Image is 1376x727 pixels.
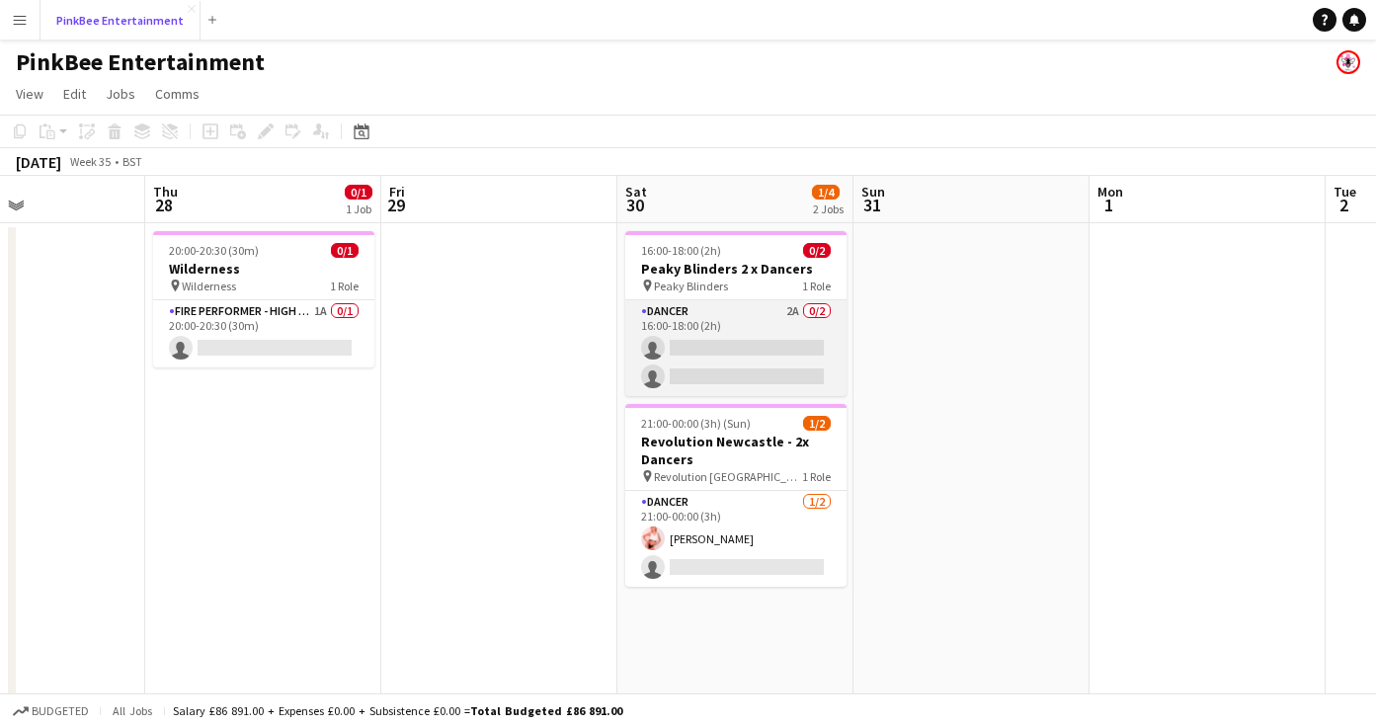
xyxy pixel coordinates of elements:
[10,700,92,722] button: Budgeted
[331,243,359,258] span: 0/1
[803,416,831,431] span: 1/2
[1094,194,1123,216] span: 1
[8,81,51,107] a: View
[98,81,143,107] a: Jobs
[147,81,207,107] a: Comms
[812,185,840,200] span: 1/4
[625,433,847,468] h3: Revolution Newcastle - 2x Dancers
[1334,183,1356,201] span: Tue
[1331,194,1356,216] span: 2
[65,154,115,169] span: Week 35
[155,85,200,103] span: Comms
[153,231,374,367] app-job-card: 20:00-20:30 (30m)0/1Wilderness Wilderness1 RoleFire Performer - High End1A0/120:00-20:30 (30m)
[625,404,847,587] app-job-card: 21:00-00:00 (3h) (Sun)1/2Revolution Newcastle - 2x Dancers Revolution [GEOGRAPHIC_DATA]1 RoleDanc...
[173,703,622,718] div: Salary £86 891.00 + Expenses £0.00 + Subsistence £0.00 =
[386,194,405,216] span: 29
[153,183,178,201] span: Thu
[16,85,43,103] span: View
[625,231,847,396] app-job-card: 16:00-18:00 (2h)0/2Peaky Blinders 2 x Dancers Peaky Blinders1 RoleDancer2A0/216:00-18:00 (2h)
[803,243,831,258] span: 0/2
[55,81,94,107] a: Edit
[470,703,622,718] span: Total Budgeted £86 891.00
[1336,50,1360,74] app-user-avatar: Pink Bee
[153,300,374,367] app-card-role: Fire Performer - High End1A0/120:00-20:30 (30m)
[389,183,405,201] span: Fri
[109,703,156,718] span: All jobs
[153,260,374,278] h3: Wilderness
[813,202,844,216] div: 2 Jobs
[345,185,372,200] span: 0/1
[861,183,885,201] span: Sun
[182,279,236,293] span: Wilderness
[625,183,647,201] span: Sat
[16,152,61,172] div: [DATE]
[802,279,831,293] span: 1 Role
[106,85,135,103] span: Jobs
[625,491,847,587] app-card-role: Dancer1/221:00-00:00 (3h)[PERSON_NAME]
[16,47,265,77] h1: PinkBee Entertainment
[802,469,831,484] span: 1 Role
[1097,183,1123,201] span: Mon
[858,194,885,216] span: 31
[346,202,371,216] div: 1 Job
[641,416,751,431] span: 21:00-00:00 (3h) (Sun)
[625,260,847,278] h3: Peaky Blinders 2 x Dancers
[32,704,89,718] span: Budgeted
[654,279,728,293] span: Peaky Blinders
[625,300,847,396] app-card-role: Dancer2A0/216:00-18:00 (2h)
[641,243,721,258] span: 16:00-18:00 (2h)
[122,154,142,169] div: BST
[63,85,86,103] span: Edit
[330,279,359,293] span: 1 Role
[622,194,647,216] span: 30
[40,1,201,40] button: PinkBee Entertainment
[150,194,178,216] span: 28
[654,469,802,484] span: Revolution [GEOGRAPHIC_DATA]
[169,243,259,258] span: 20:00-20:30 (30m)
